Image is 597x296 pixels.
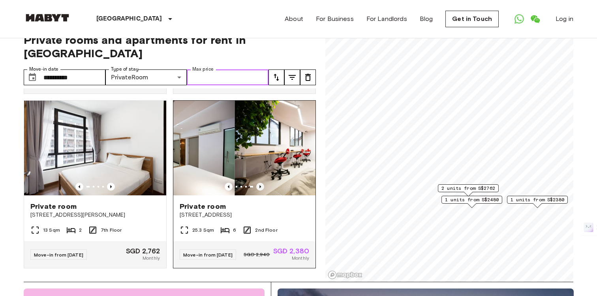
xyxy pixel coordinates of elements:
[300,69,316,85] button: tune
[24,100,167,268] a: Marketing picture of unit SG-01-003-011-02Previous imagePrevious imagePrivate room[STREET_ADDRESS...
[24,33,316,60] span: Private rooms and apartments for rent in [GEOGRAPHIC_DATA]
[96,14,162,24] p: [GEOGRAPHIC_DATA]
[235,101,377,195] img: Marketing picture of unit SG-01-127-001-001
[75,183,83,191] button: Previous image
[441,185,495,192] span: 2 units from S$2762
[192,227,214,234] span: 25.3 Sqm
[438,184,499,197] div: Map marker
[29,66,58,73] label: Move-in date
[225,183,233,191] button: Previous image
[244,251,270,258] span: SGD 2,940
[284,69,300,85] button: tune
[556,14,573,24] a: Log in
[233,227,236,234] span: 6
[180,202,226,211] span: Private room
[441,196,502,208] div: Map marker
[285,14,303,24] a: About
[105,69,187,85] div: PrivateRoom
[192,66,214,73] label: Max price
[316,14,354,24] a: For Business
[273,247,309,255] span: SGD 2,380
[507,196,568,208] div: Map marker
[43,227,60,234] span: 13 Sqm
[173,100,316,268] a: Previous imagePrevious imagePrivate room[STREET_ADDRESS]25.3 Sqm62nd FloorMove-in from [DATE]SGD ...
[325,24,573,282] canvas: Map
[24,14,71,22] img: Habyt
[30,211,160,219] span: [STREET_ADDRESS][PERSON_NAME]
[111,66,139,73] label: Type of stay
[328,270,362,279] a: Mapbox logo
[445,196,499,203] span: 1 units from S$2480
[511,11,527,27] a: Open WhatsApp
[420,14,433,24] a: Blog
[366,14,407,24] a: For Landlords
[24,101,166,195] img: Marketing picture of unit SG-01-003-011-02
[143,255,160,262] span: Monthly
[24,69,40,85] button: Choose date, selected date is 30 Aug 2025
[255,227,277,234] span: 2nd Floor
[527,11,543,27] a: Open WeChat
[183,252,233,258] span: Move-in from [DATE]
[445,11,499,27] a: Get in Touch
[256,183,264,191] button: Previous image
[180,211,309,219] span: [STREET_ADDRESS]
[107,183,115,191] button: Previous image
[126,247,160,255] span: SGD 2,762
[79,227,82,234] span: 2
[101,227,122,234] span: 7th Floor
[268,69,284,85] button: tune
[511,196,564,203] span: 1 units from S$2380
[292,255,309,262] span: Monthly
[34,252,83,258] span: Move-in from [DATE]
[30,202,77,211] span: Private room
